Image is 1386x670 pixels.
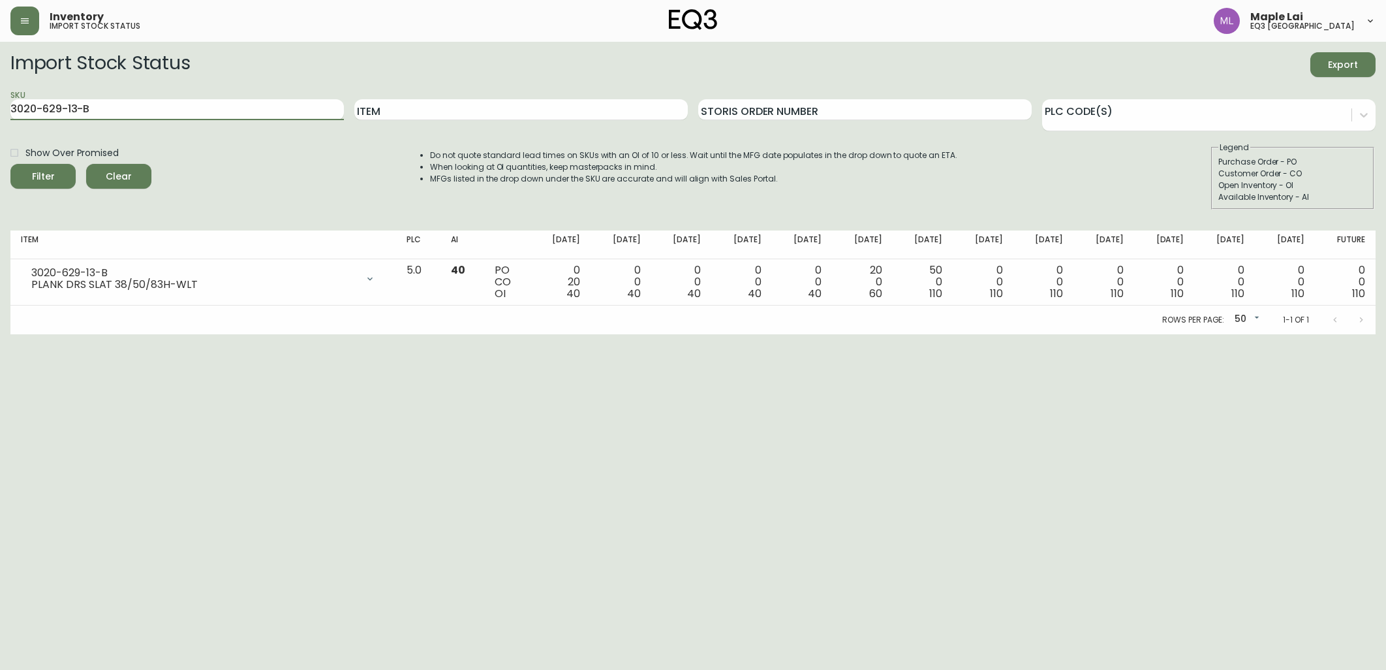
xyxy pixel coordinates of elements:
[1250,22,1355,30] h5: eq3 [GEOGRAPHIC_DATA]
[10,231,396,259] th: Item
[97,168,141,185] span: Clear
[842,264,882,300] div: 20 0
[591,231,651,259] th: [DATE]
[430,150,957,161] li: Do not quote standard lead times on SKUs with an OI of 10 or less. Wait until the MFG date popula...
[540,264,580,300] div: 0 20
[1218,168,1367,180] div: Customer Order - CO
[1194,231,1255,259] th: [DATE]
[10,164,76,189] button: Filter
[1171,286,1184,301] span: 110
[50,12,104,22] span: Inventory
[1218,180,1367,191] div: Open Inventory - OI
[869,286,882,301] span: 60
[953,231,1013,259] th: [DATE]
[1214,8,1240,34] img: 61e28cffcf8cc9f4e300d877dd684943
[430,173,957,185] li: MFGs listed in the drop down under the SKU are accurate and will align with Sales Portal.
[1291,286,1304,301] span: 110
[1265,264,1305,300] div: 0 0
[530,231,591,259] th: [DATE]
[929,286,942,301] span: 110
[772,231,833,259] th: [DATE]
[1050,286,1063,301] span: 110
[748,286,762,301] span: 40
[25,146,119,160] span: Show Over Promised
[1255,231,1316,259] th: [DATE]
[1218,156,1367,168] div: Purchase Order - PO
[1321,57,1365,73] span: Export
[1205,264,1244,300] div: 0 0
[440,231,484,259] th: AI
[722,264,762,300] div: 0 0
[662,264,701,300] div: 0 0
[711,231,772,259] th: [DATE]
[651,231,712,259] th: [DATE]
[1250,12,1303,22] span: Maple Lai
[1073,231,1134,259] th: [DATE]
[1310,52,1376,77] button: Export
[627,286,641,301] span: 40
[495,264,519,300] div: PO CO
[451,263,465,278] span: 40
[1218,191,1367,203] div: Available Inventory - AI
[808,286,822,301] span: 40
[1315,231,1376,259] th: Future
[1283,314,1309,326] p: 1-1 of 1
[566,286,580,301] span: 40
[50,22,140,30] h5: import stock status
[963,264,1003,300] div: 0 0
[1145,264,1184,300] div: 0 0
[430,161,957,173] li: When looking at OI quantities, keep masterpacks in mind.
[21,264,386,293] div: 3020-629-13-BPLANK DRS SLAT 38/50/83H-WLT
[832,231,893,259] th: [DATE]
[1013,231,1074,259] th: [DATE]
[1024,264,1064,300] div: 0 0
[990,286,1003,301] span: 110
[1231,286,1244,301] span: 110
[31,279,357,291] div: PLANK DRS SLAT 38/50/83H-WLT
[1325,264,1365,300] div: 0 0
[601,264,641,300] div: 0 0
[669,9,717,30] img: logo
[1352,286,1365,301] span: 110
[32,168,55,185] div: Filter
[687,286,701,301] span: 40
[396,231,440,259] th: PLC
[396,259,440,306] td: 5.0
[1111,286,1124,301] span: 110
[1084,264,1124,300] div: 0 0
[1229,309,1262,330] div: 50
[31,267,357,279] div: 3020-629-13-B
[1162,314,1224,326] p: Rows per page:
[1218,142,1250,153] legend: Legend
[86,164,151,189] button: Clear
[782,264,822,300] div: 0 0
[495,286,506,301] span: OI
[903,264,943,300] div: 50 0
[893,231,953,259] th: [DATE]
[1134,231,1195,259] th: [DATE]
[10,52,190,77] h2: Import Stock Status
